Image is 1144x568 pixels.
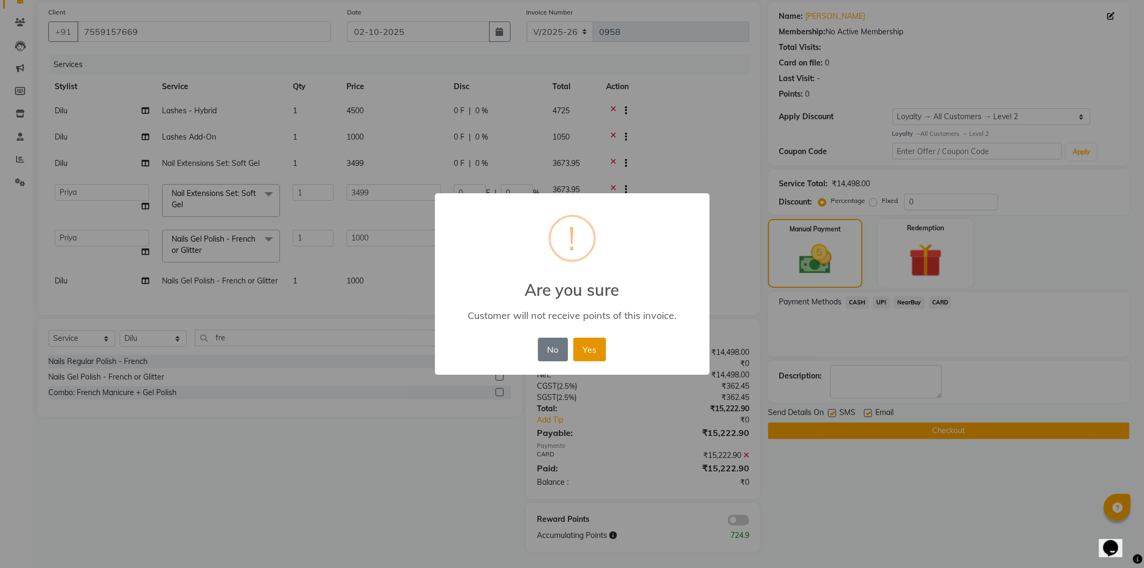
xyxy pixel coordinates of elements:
[1099,525,1133,557] iframe: chat widget
[573,338,606,361] button: Yes
[569,217,576,260] div: !
[450,309,693,322] div: Customer will not receive points of this invoice.
[538,338,568,361] button: No
[435,267,710,300] h2: Are you sure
